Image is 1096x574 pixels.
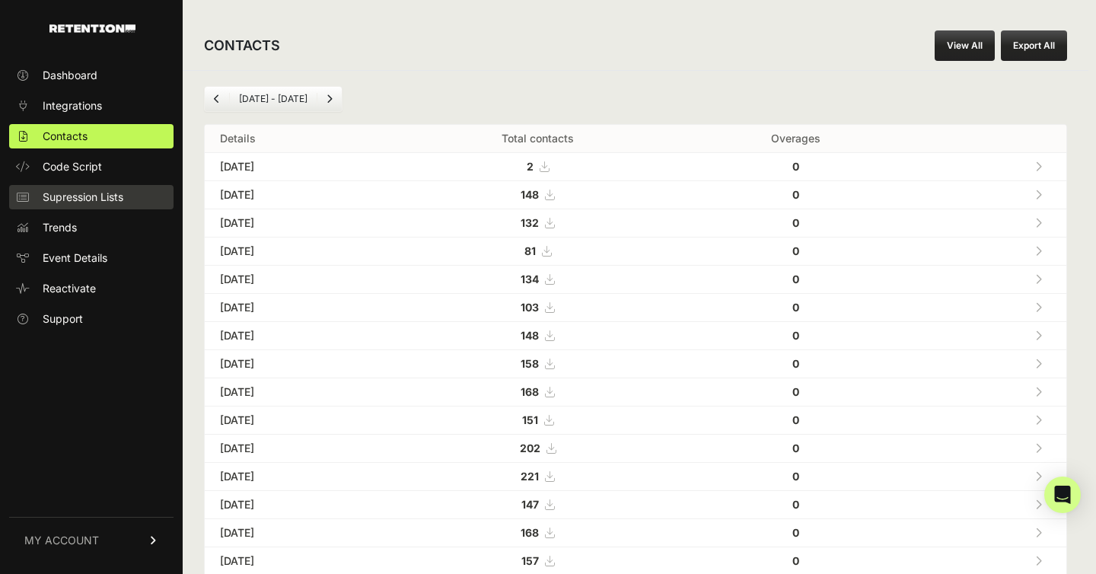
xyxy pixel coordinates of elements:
a: Event Details [9,246,174,270]
strong: 0 [792,216,799,229]
strong: 0 [792,273,799,285]
td: [DATE] [205,238,392,266]
strong: 0 [792,526,799,539]
a: Supression Lists [9,185,174,209]
strong: 2 [527,160,534,173]
a: 151 [522,413,553,426]
span: Event Details [43,250,107,266]
td: [DATE] [205,266,392,294]
strong: 158 [521,357,539,370]
div: Open Intercom Messenger [1044,477,1081,513]
a: 202 [520,442,556,454]
strong: 132 [521,216,539,229]
strong: 103 [521,301,539,314]
td: [DATE] [205,463,392,491]
a: Support [9,307,174,331]
strong: 221 [521,470,539,483]
span: Support [43,311,83,327]
a: 168 [521,526,554,539]
a: 168 [521,385,554,398]
strong: 0 [792,329,799,342]
strong: 148 [521,329,539,342]
td: [DATE] [205,407,392,435]
td: [DATE] [205,491,392,519]
a: 148 [521,329,554,342]
button: Export All [1001,30,1067,61]
a: Next [317,87,342,111]
a: 132 [521,216,554,229]
a: Integrations [9,94,174,118]
strong: 0 [792,160,799,173]
td: [DATE] [205,322,392,350]
a: 157 [521,554,554,567]
a: 81 [524,244,551,257]
a: 158 [521,357,554,370]
span: Contacts [43,129,88,144]
strong: 0 [792,554,799,567]
a: 147 [521,498,554,511]
strong: 147 [521,498,539,511]
span: Reactivate [43,281,96,296]
strong: 157 [521,554,539,567]
a: MY ACCOUNT [9,517,174,563]
strong: 81 [524,244,536,257]
strong: 0 [792,442,799,454]
h2: CONTACTS [204,35,280,56]
span: Trends [43,220,77,235]
strong: 148 [521,188,539,201]
a: Dashboard [9,63,174,88]
a: Code Script [9,155,174,179]
strong: 0 [792,301,799,314]
th: Details [205,125,392,153]
strong: 0 [792,357,799,370]
span: Integrations [43,98,102,113]
td: [DATE] [205,519,392,547]
strong: 0 [792,498,799,511]
strong: 168 [521,385,539,398]
strong: 0 [792,385,799,398]
td: [DATE] [205,181,392,209]
th: Overages [683,125,909,153]
li: [DATE] - [DATE] [229,93,317,105]
img: Retention.com [49,24,135,33]
a: 221 [521,470,554,483]
strong: 168 [521,526,539,539]
a: Reactivate [9,276,174,301]
th: Total contacts [392,125,683,153]
a: 148 [521,188,554,201]
td: [DATE] [205,435,392,463]
strong: 202 [520,442,540,454]
td: [DATE] [205,294,392,322]
strong: 0 [792,413,799,426]
span: Dashboard [43,68,97,83]
strong: 151 [522,413,538,426]
span: Code Script [43,159,102,174]
a: Trends [9,215,174,240]
strong: 134 [521,273,539,285]
td: [DATE] [205,378,392,407]
strong: 0 [792,188,799,201]
td: [DATE] [205,350,392,378]
a: Contacts [9,124,174,148]
a: 2 [527,160,549,173]
td: [DATE] [205,153,392,181]
a: Previous [205,87,229,111]
a: 103 [521,301,554,314]
strong: 0 [792,470,799,483]
span: Supression Lists [43,190,123,205]
a: 134 [521,273,554,285]
a: View All [935,30,995,61]
strong: 0 [792,244,799,257]
span: MY ACCOUNT [24,533,99,548]
td: [DATE] [205,209,392,238]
